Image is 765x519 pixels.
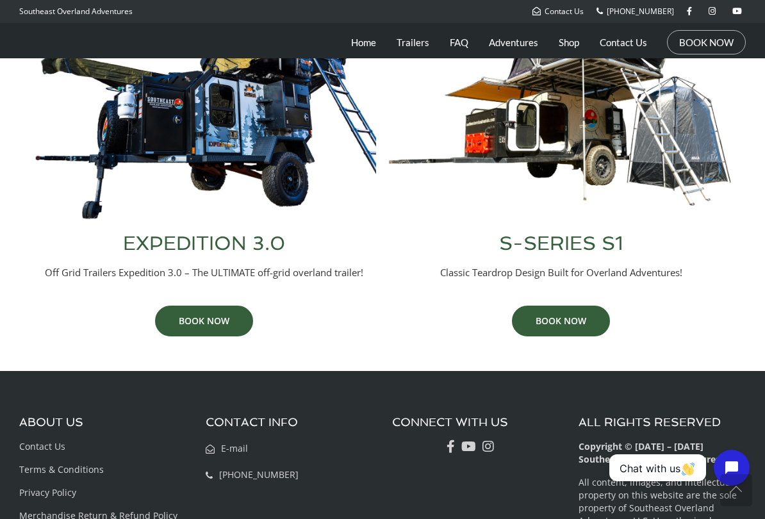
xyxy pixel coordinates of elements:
a: [PHONE_NUMBER] [206,468,299,481]
a: Contact Us [19,440,65,452]
a: Home [351,26,376,58]
a: Adventures [489,26,538,58]
h3: CONNECT WITH US [392,416,559,429]
a: FAQ [450,26,468,58]
h3: ALL RIGHTS RESERVED [579,416,746,429]
a: Trailers [397,26,429,58]
a: Shop [559,26,579,58]
h3: ABOUT US [19,416,186,429]
a: BOOK NOW [512,306,610,336]
p: Off Grid Trailers Expedition 3.0 – The ULTIMATE off-grid overland trailer! [32,266,376,279]
span: [PHONE_NUMBER] [219,468,299,481]
b: Copyright © [DATE] – [DATE] Southeast Overland Adventures, LLC. [579,440,744,465]
p: Classic Teardrop Design Built for Overland Adventures! [389,266,733,279]
p: Southeast Overland Adventures [19,3,133,20]
h3: EXPEDITION 3.0 [32,234,376,253]
a: Contact Us [600,26,647,58]
span: [PHONE_NUMBER] [607,6,674,17]
a: Privacy Policy [19,486,76,498]
h3: S-SERIES S1 [389,234,733,253]
a: E-mail [206,442,248,454]
span: E-mail [221,442,248,454]
a: Contact Us [532,6,584,17]
h3: CONTACT INFO [206,416,373,429]
span: Contact Us [545,6,584,17]
a: Terms & Conditions [19,463,104,475]
a: [PHONE_NUMBER] [596,6,674,17]
a: BOOK NOW [679,36,734,49]
a: BOOK NOW [155,306,253,336]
